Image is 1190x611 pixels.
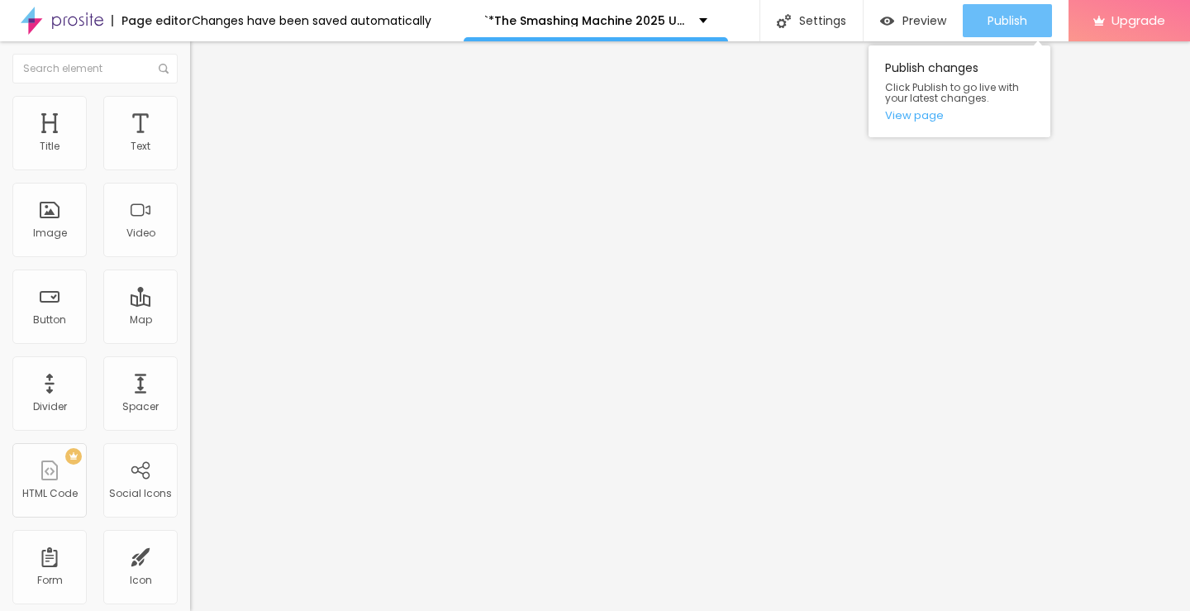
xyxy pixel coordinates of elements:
div: Publish changes [869,45,1050,137]
span: Publish [988,14,1027,27]
span: Preview [902,14,946,27]
button: Preview [864,4,963,37]
div: Page editor [112,15,192,26]
div: Changes have been saved automatically [192,15,431,26]
button: Publish [963,4,1052,37]
div: Image [33,227,67,239]
div: Title [40,141,59,152]
span: Upgrade [1111,13,1165,27]
div: HTML Code [22,488,78,499]
p: `*The Smashing Machine 2025 Urmărește Online Subtitrat Română HD [484,15,687,26]
div: Spacer [122,401,159,413]
iframe: Editor [190,41,1190,611]
span: Click Publish to go live with your latest changes. [885,82,1034,103]
div: Text [131,141,150,152]
div: Form [37,575,63,586]
div: Button [33,314,66,326]
img: Icone [777,14,791,28]
div: Divider [33,401,67,413]
a: View page [885,110,1034,121]
img: view-1.svg [880,14,894,28]
div: Map [130,314,152,326]
div: Icon [130,575,152,586]
div: Video [126,227,155,239]
input: Search element [12,54,178,84]
img: Icone [159,64,169,74]
div: Social Icons [109,488,172,499]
